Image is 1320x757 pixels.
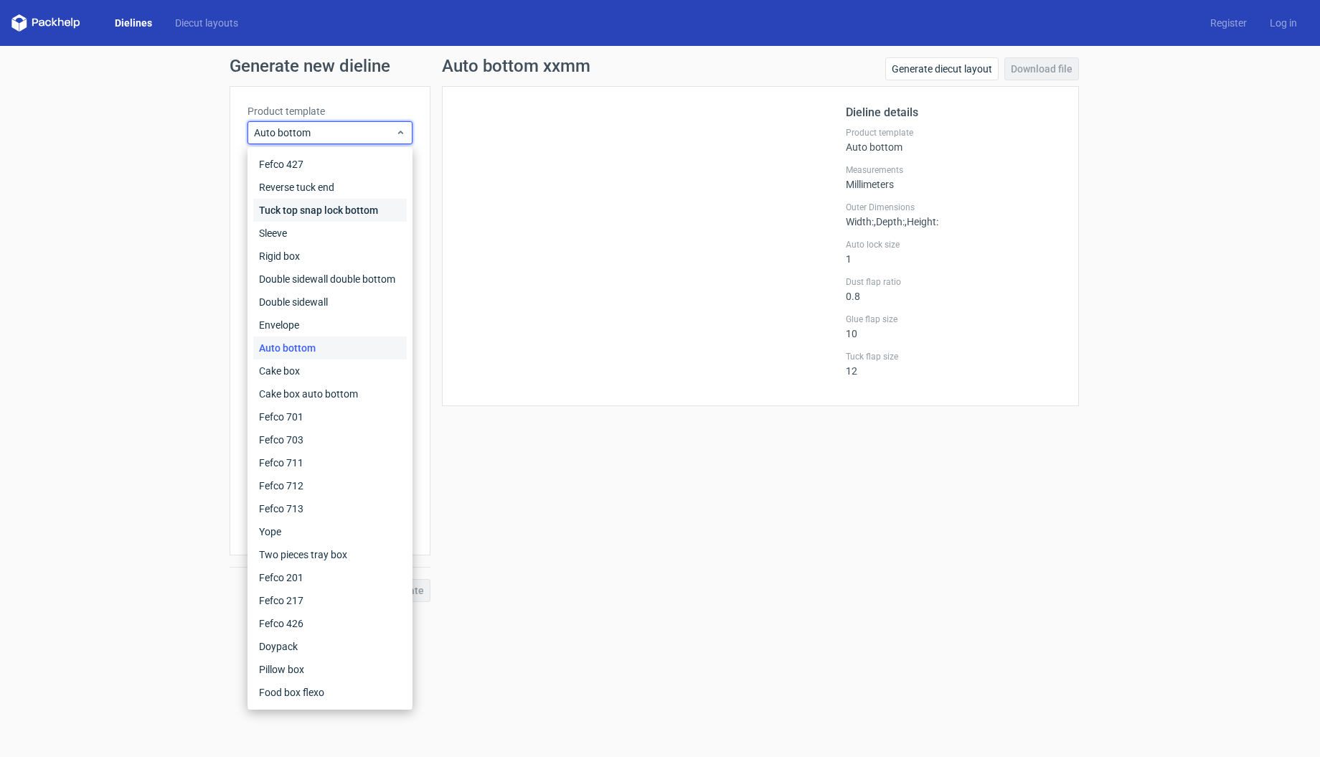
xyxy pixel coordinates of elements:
[253,520,407,543] div: Yope
[253,497,407,520] div: Fefco 713
[846,216,874,227] span: Width :
[253,543,407,566] div: Two pieces tray box
[846,239,1061,265] div: 1
[253,176,407,199] div: Reverse tuck end
[442,57,590,75] h1: Auto bottom xxmm
[846,164,1061,176] label: Measurements
[164,16,250,30] a: Diecut layouts
[254,126,395,140] span: Auto bottom
[247,104,412,118] label: Product template
[253,314,407,337] div: Envelope
[253,199,407,222] div: Tuck top snap lock bottom
[253,245,407,268] div: Rigid box
[846,164,1061,190] div: Millimeters
[846,127,1061,138] label: Product template
[846,314,1061,325] label: Glue flap size
[103,16,164,30] a: Dielines
[846,104,1061,121] h2: Dieline details
[253,291,407,314] div: Double sidewall
[253,153,407,176] div: Fefco 427
[846,127,1061,153] div: Auto bottom
[253,612,407,635] div: Fefco 426
[253,451,407,474] div: Fefco 711
[253,566,407,589] div: Fefco 201
[846,351,1061,377] div: 12
[253,428,407,451] div: Fefco 703
[253,405,407,428] div: Fefco 701
[846,314,1061,339] div: 10
[846,276,1061,302] div: 0.8
[253,681,407,704] div: Food box flexo
[885,57,999,80] a: Generate diecut layout
[1258,16,1309,30] a: Log in
[253,474,407,497] div: Fefco 712
[874,216,905,227] span: , Depth :
[253,359,407,382] div: Cake box
[1199,16,1258,30] a: Register
[253,222,407,245] div: Sleeve
[253,382,407,405] div: Cake box auto bottom
[905,216,938,227] span: , Height :
[253,337,407,359] div: Auto bottom
[253,658,407,681] div: Pillow box
[230,57,1090,75] h1: Generate new dieline
[846,351,1061,362] label: Tuck flap size
[846,276,1061,288] label: Dust flap ratio
[253,589,407,612] div: Fefco 217
[253,268,407,291] div: Double sidewall double bottom
[846,202,1061,213] label: Outer Dimensions
[253,635,407,658] div: Doypack
[846,239,1061,250] label: Auto lock size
